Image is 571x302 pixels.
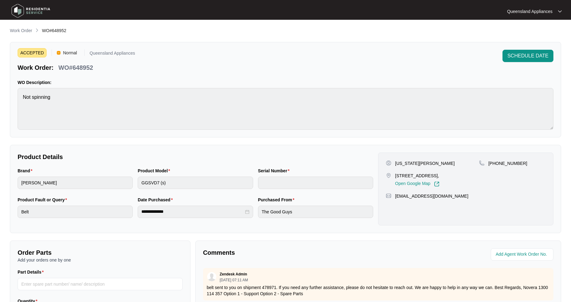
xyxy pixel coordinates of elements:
p: Queensland Appliances [90,51,135,57]
label: Purchased From [258,197,297,203]
input: Product Model [138,177,253,189]
span: Normal [60,48,79,57]
input: Purchased From [258,206,373,218]
p: [PHONE_NUMBER] [488,160,527,166]
p: [EMAIL_ADDRESS][DOMAIN_NAME] [395,193,468,199]
p: [US_STATE][PERSON_NAME] [395,160,455,166]
img: Link-External [434,181,440,187]
input: Brand [18,177,133,189]
label: Serial Number [258,168,292,174]
img: map-pin [386,173,391,178]
p: WO#648952 [58,63,93,72]
p: Work Order: [18,63,53,72]
input: Serial Number [258,177,373,189]
p: Zendesk Admin [220,272,247,277]
label: Product Fault or Query [18,197,69,203]
input: Product Fault or Query [18,206,133,218]
a: Work Order [9,27,33,34]
input: Date Purchased [141,208,244,215]
p: belt sent to you on shipment 478971. If you need any further assistance, please do not hesitate t... [207,284,550,297]
input: Add Agent Work Order No. [496,251,550,258]
p: Queensland Appliances [507,8,552,15]
label: Date Purchased [138,197,175,203]
p: [STREET_ADDRESS], [395,173,440,179]
p: Comments [203,248,374,257]
button: SCHEDULE DATE [502,50,553,62]
textarea: Not spinning [18,88,553,130]
img: Vercel Logo [57,51,60,55]
img: map-pin [479,160,485,166]
img: residentia service logo [9,2,52,20]
p: Product Details [18,153,373,161]
p: WO Description: [18,79,553,86]
a: Open Google Map [395,181,440,187]
img: map-pin [386,193,391,199]
img: user-pin [386,160,391,166]
span: ACCEPTED [18,48,47,57]
img: chevron-right [35,28,40,33]
p: [DATE] 07:11 AM [220,278,248,282]
label: Product Model [138,168,173,174]
p: Order Parts [18,248,183,257]
label: Part Details [18,269,46,275]
img: user.svg [207,272,216,281]
img: dropdown arrow [558,10,562,13]
p: Work Order [10,27,32,34]
p: Add your orders one by one [18,257,183,263]
input: Part Details [18,278,183,290]
span: SCHEDULE DATE [507,52,548,60]
span: WO#648952 [42,28,66,33]
label: Brand [18,168,35,174]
